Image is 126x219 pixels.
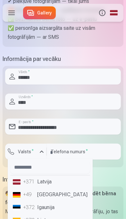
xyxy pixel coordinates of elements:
[23,191,36,198] div: +49
[15,148,36,155] label: Valsts
[5,190,116,206] strong: 🧒 Kāpēc nepieciešams augšupielādēt bērna fotogrāfiju?
[10,201,90,214] li: Igaunija
[5,144,47,160] button: Valsts*
[10,175,90,188] li: Latvija
[23,178,36,186] div: +371
[23,204,36,211] div: +372
[3,55,123,63] h5: Informācija par vecāku
[108,4,120,22] a: Global
[23,6,56,19] a: Gallery
[3,175,123,184] h5: Informācija par bērnu
[97,4,108,22] button: Info
[10,188,90,201] li: [GEOGRAPHIC_DATA]
[8,24,118,42] p: ✅ personīga aizsargāta saite uz visām fotogrāfijām — ar SMS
